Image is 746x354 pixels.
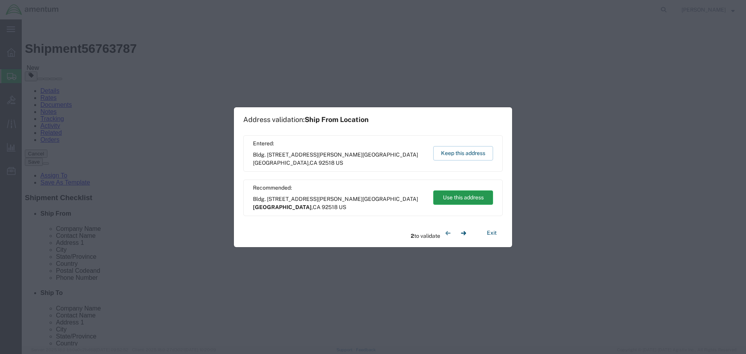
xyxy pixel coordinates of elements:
[310,160,317,166] span: CA
[336,160,343,166] span: US
[253,184,426,192] span: Recommended:
[411,225,471,241] div: to validate
[319,160,335,166] span: 92518
[313,204,321,210] span: CA
[253,151,426,167] span: Bldg. [STREET_ADDRESS][PERSON_NAME][GEOGRAPHIC_DATA] ,
[322,204,338,210] span: 92518
[253,160,309,166] span: [GEOGRAPHIC_DATA]
[253,195,426,211] span: Bldg. [STREET_ADDRESS][PERSON_NAME][GEOGRAPHIC_DATA] ,
[243,115,369,124] h1: Address validation:
[433,146,493,160] button: Keep this address
[253,140,426,148] span: Entered:
[253,204,312,210] span: [GEOGRAPHIC_DATA]
[339,204,346,210] span: US
[411,233,414,239] span: 2
[433,190,493,205] button: Use this address
[481,226,503,240] button: Exit
[305,115,369,124] span: Ship From Location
